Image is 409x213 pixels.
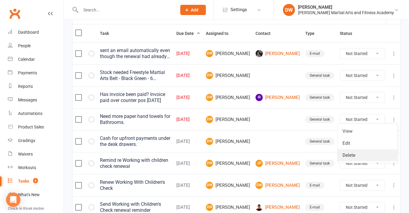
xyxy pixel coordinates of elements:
a: People [8,39,64,53]
div: sent an email automatically even though the renewal had already been done. Is there a way we can ... [100,48,171,60]
span: [PERSON_NAME] [206,182,250,189]
div: Stock needed Freestyle Martial Arts Belt - Black Green - 6 Freestyle Martial Arts Belt - Black Re... [100,69,171,82]
div: Waivers [18,152,33,156]
a: Gradings [8,134,64,147]
a: Dashboard [8,26,64,39]
div: Dashboard [18,30,39,35]
a: Product Sales [8,120,64,134]
span: JP [256,160,263,167]
div: Product Sales [18,125,44,129]
div: Renew Working With Children's Check [100,179,171,191]
span: DW [206,204,213,211]
span: [PERSON_NAME] [206,94,250,101]
span: 8 [33,178,38,183]
button: Add [180,5,206,15]
span: [PERSON_NAME] [206,160,250,167]
div: [PERSON_NAME] Martial Arts and Fitness Academy [298,10,394,15]
a: DW[PERSON_NAME] [256,182,300,189]
div: What's New [18,192,40,197]
a: [PERSON_NAME] [256,204,300,211]
div: People [18,43,31,48]
a: What's New [8,188,64,202]
span: DW [206,72,213,79]
div: Has invoice been paid? Invoice paid over counter pos [DATE] [100,91,171,103]
div: [PERSON_NAME] [298,5,394,10]
button: Task [100,30,116,37]
div: Workouts [18,165,36,170]
div: DW [283,4,295,16]
a: Payments [8,66,64,80]
div: [DATE] [176,161,200,166]
span: [PERSON_NAME] [206,116,250,123]
div: E-mail [305,50,324,57]
span: [PERSON_NAME] [206,50,250,57]
div: Messages [18,97,37,102]
div: [DATE] [176,95,200,100]
div: Cash for upfront payments under the desk drawers. [100,135,171,147]
a: Edit [338,137,397,149]
div: General task [305,160,334,167]
span: Add [191,8,198,12]
div: [DATE] [176,51,200,56]
span: [PERSON_NAME] [206,204,250,211]
span: DW [206,50,213,57]
div: Automations [18,111,42,116]
div: General task [305,116,334,123]
button: Contact [256,30,277,37]
div: Payments [18,70,37,75]
span: Due Date [176,31,200,36]
div: [DATE] [176,117,200,122]
div: Gradings [18,138,35,143]
span: [PERSON_NAME] [206,138,250,145]
a: Tasks 8 [8,174,64,188]
a: IR[PERSON_NAME] [256,94,300,101]
div: Calendar [18,57,35,62]
div: E-mail [305,204,324,211]
div: [DATE] [176,205,200,210]
div: [DATE] [176,73,200,78]
button: Status [340,30,359,37]
a: Workouts [8,161,64,174]
button: Type [305,30,321,37]
span: Assigned to [206,31,235,36]
div: Open Intercom Messenger [6,193,20,207]
span: [PERSON_NAME] [206,72,250,79]
div: Need more paper hand towels for Bathrooms. [100,113,171,125]
a: Calendar [8,53,64,66]
button: Due Date [176,30,200,37]
span: Contact [256,31,277,36]
div: General task [305,138,334,145]
span: Task [100,31,116,36]
img: Leonard Cranny [256,204,263,211]
button: Assigned to [206,30,235,37]
div: [DATE] [176,139,200,144]
a: Reports [8,80,64,93]
a: View [338,125,397,137]
span: Status [340,31,359,36]
div: General task [305,72,334,79]
div: Reports [18,84,33,89]
span: DW [206,94,213,101]
input: Search... [79,6,172,14]
span: DW [206,116,213,123]
span: Settings [231,3,247,17]
div: [DATE] [176,183,200,188]
a: Automations [8,107,64,120]
a: Messages [8,93,64,107]
span: DW [206,138,213,145]
div: General task [305,94,334,101]
span: DW [206,160,213,167]
a: Clubworx [7,6,22,21]
div: Remind re Working with children check renewal [100,157,171,169]
span: DW [206,182,213,189]
span: IR [256,94,263,101]
img: Casey Koh [256,50,263,57]
span: Type [305,31,321,36]
a: JP[PERSON_NAME] [256,160,300,167]
a: [PERSON_NAME] [256,50,300,57]
a: Delete [338,149,397,161]
div: Tasks [18,179,29,184]
span: DW [256,182,263,189]
a: Waivers [8,147,64,161]
div: E-mail [305,182,324,189]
